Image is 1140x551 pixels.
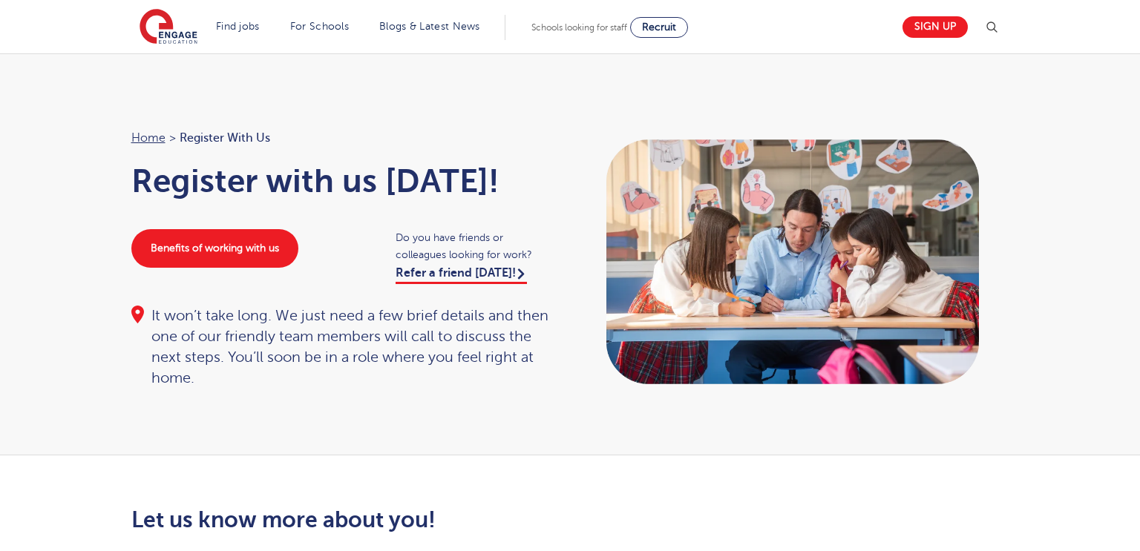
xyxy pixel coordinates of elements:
[131,128,556,148] nav: breadcrumb
[180,128,270,148] span: Register with us
[131,162,556,199] h1: Register with us [DATE]!
[140,9,197,46] img: Engage Education
[642,22,676,33] span: Recruit
[131,229,298,268] a: Benefits of working with us
[131,131,166,145] a: Home
[216,21,260,32] a: Find jobs
[630,17,688,38] a: Recruit
[290,21,349,32] a: For Schools
[531,22,627,33] span: Schools looking for staff
[131,507,710,532] h2: Let us know more about you!
[169,131,176,145] span: >
[379,21,480,32] a: Blogs & Latest News
[131,306,556,389] div: It won’t take long. We just need a few brief details and then one of our friendly team members wi...
[396,266,527,284] a: Refer a friend [DATE]!
[396,229,555,263] span: Do you have friends or colleagues looking for work?
[902,16,968,38] a: Sign up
